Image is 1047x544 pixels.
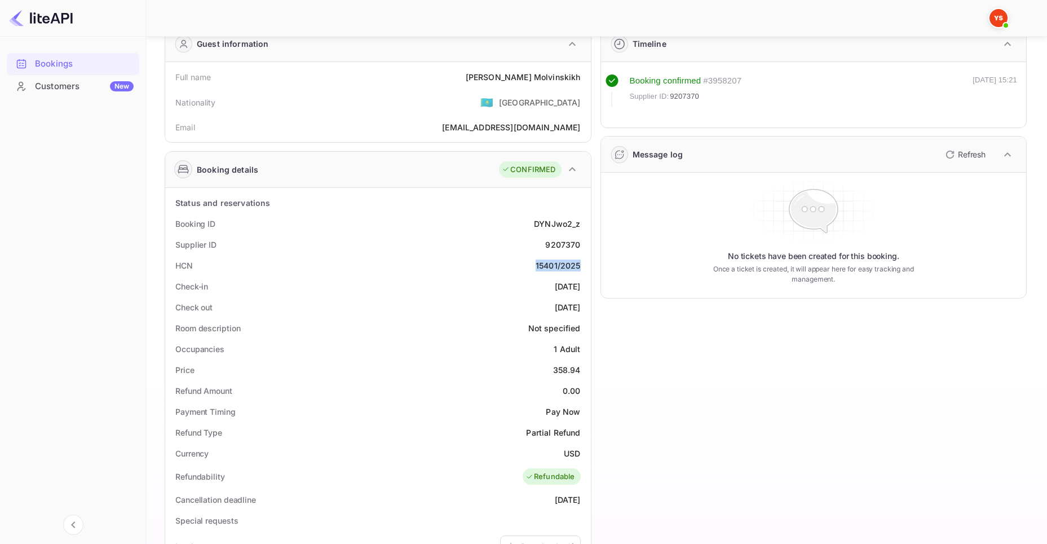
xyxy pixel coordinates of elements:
[525,471,575,482] div: Refundable
[175,406,236,418] div: Payment Timing
[175,515,238,527] div: Special requests
[534,218,580,230] div: DYNJwo2_z
[564,448,580,459] div: USD
[633,38,666,50] div: Timeline
[175,301,213,313] div: Check out
[442,121,580,133] div: [EMAIL_ADDRESS][DOMAIN_NAME]
[175,385,232,397] div: Refund Amount
[526,427,580,438] div: Partial Refund
[175,364,195,376] div: Price
[699,264,928,284] p: Once a ticket is created, it will appear here for easy tracking and management.
[958,148,986,160] p: Refresh
[197,38,269,50] div: Guest information
[670,91,699,102] span: 9207370
[630,91,669,102] span: Supplier ID:
[175,494,256,506] div: Cancellation deadline
[528,322,581,334] div: Not specified
[563,385,581,397] div: 0.00
[35,58,134,71] div: Bookings
[175,448,209,459] div: Currency
[175,343,224,355] div: Occupancies
[175,280,208,292] div: Check-in
[466,71,581,83] div: [PERSON_NAME] Molvinskikh
[175,471,225,482] div: Refundability
[499,96,581,108] div: [GEOGRAPHIC_DATA]
[175,427,222,438] div: Refund Type
[175,239,217,251] div: Supplier ID
[175,71,211,83] div: Full name
[939,146,990,164] button: Refresh
[7,76,139,96] a: CustomersNew
[175,121,195,133] div: Email
[480,92,493,112] span: United States
[7,53,139,74] a: Bookings
[989,9,1008,27] img: Yandex Support
[110,81,134,91] div: New
[703,74,741,87] div: # 3958207
[546,406,580,418] div: Pay Now
[633,148,683,160] div: Message log
[197,164,258,176] div: Booking details
[555,494,581,506] div: [DATE]
[630,74,701,87] div: Booking confirmed
[9,9,73,27] img: LiteAPI logo
[7,53,139,75] div: Bookings
[175,322,240,334] div: Room description
[536,260,581,271] div: 15401/2025
[555,280,581,292] div: [DATE]
[175,96,216,108] div: Nationality
[553,364,581,376] div: 358.94
[175,218,215,230] div: Booking ID
[63,515,83,535] button: Collapse navigation
[175,260,193,271] div: HCN
[35,80,134,93] div: Customers
[502,164,555,176] div: CONFIRMED
[728,251,899,262] p: No tickets have been created for this booking.
[175,197,270,209] div: Status and reservations
[973,74,1017,107] div: [DATE] 15:21
[554,343,580,355] div: 1 Adult
[545,239,580,251] div: 9207370
[555,301,581,313] div: [DATE]
[7,76,139,98] div: CustomersNew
